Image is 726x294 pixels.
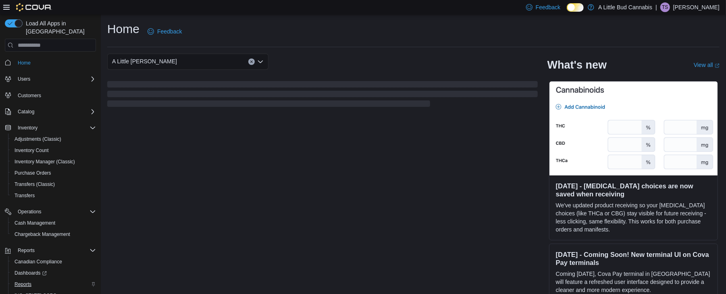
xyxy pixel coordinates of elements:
button: Reports [8,279,99,290]
span: Inventory Count [15,147,49,154]
button: Transfers [8,190,99,201]
span: Purchase Orders [15,170,51,176]
button: Catalog [15,107,37,117]
span: Cash Management [11,218,96,228]
input: Dark Mode [567,3,584,12]
a: Canadian Compliance [11,257,65,267]
button: Catalog [2,106,99,117]
a: Customers [15,91,44,100]
span: Chargeback Management [15,231,70,238]
span: Catalog [15,107,96,117]
button: Operations [15,207,45,217]
button: Canadian Compliance [8,256,99,267]
button: Purchase Orders [8,167,99,179]
span: Feedback [157,27,182,35]
span: Transfers [15,192,35,199]
a: Inventory Count [11,146,52,155]
a: Adjustments (Classic) [11,134,64,144]
button: Chargeback Management [8,229,99,240]
span: Operations [15,207,96,217]
p: We've updated product receiving so your [MEDICAL_DATA] choices (like THCa or CBG) stay visible fo... [556,201,711,234]
span: Canadian Compliance [11,257,96,267]
button: Inventory Count [8,145,99,156]
span: Dashboards [15,270,47,276]
button: Home [2,56,99,68]
a: Transfers [11,191,38,200]
span: Reports [18,247,35,254]
span: Adjustments (Classic) [11,134,96,144]
span: Inventory Count [11,146,96,155]
span: Adjustments (Classic) [15,136,61,142]
span: TS [662,2,668,12]
span: Inventory Manager (Classic) [15,158,75,165]
span: Transfers (Classic) [11,179,96,189]
svg: External link [715,63,720,68]
span: Home [15,57,96,67]
button: Reports [15,246,38,255]
span: Catalog [18,108,34,115]
button: Adjustments (Classic) [8,133,99,145]
span: Reports [15,246,96,255]
button: Clear input [248,58,255,65]
a: Reports [11,279,35,289]
span: Users [15,74,96,84]
span: Home [18,60,31,66]
span: Reports [15,281,31,288]
span: Load All Apps in [GEOGRAPHIC_DATA] [23,19,96,35]
div: Tiffany Smith [660,2,670,12]
span: Reports [11,279,96,289]
h1: Home [107,21,139,37]
h3: [DATE] - Coming Soon! New terminal UI on Cova Pay terminals [556,250,711,267]
button: Inventory [2,122,99,133]
img: Cova [16,3,52,11]
a: Home [15,58,34,68]
a: Inventory Manager (Classic) [11,157,78,167]
a: View allExternal link [694,62,720,68]
p: [PERSON_NAME] [673,2,720,12]
span: Chargeback Management [11,229,96,239]
span: Inventory Manager (Classic) [11,157,96,167]
span: Users [18,76,30,82]
button: Inventory [15,123,41,133]
a: Chargeback Management [11,229,73,239]
p: | [655,2,657,12]
button: Operations [2,206,99,217]
h3: [DATE] - [MEDICAL_DATA] choices are now saved when receiving [556,182,711,198]
span: Customers [15,90,96,100]
span: Cash Management [15,220,55,226]
a: Cash Management [11,218,58,228]
h2: What's new [547,58,607,71]
span: A Little [PERSON_NAME] [112,56,177,66]
a: Purchase Orders [11,168,54,178]
button: Users [15,74,33,84]
span: Transfers (Classic) [15,181,55,188]
a: Dashboards [11,268,50,278]
span: Operations [18,209,42,215]
button: Users [2,73,99,85]
button: Transfers (Classic) [8,179,99,190]
span: Inventory [18,125,37,131]
button: Customers [2,90,99,101]
a: Dashboards [8,267,99,279]
p: A Little Bud Cannabis [598,2,652,12]
a: Transfers (Classic) [11,179,58,189]
span: Feedback [536,3,560,11]
button: Open list of options [257,58,264,65]
button: Cash Management [8,217,99,229]
span: Transfers [11,191,96,200]
a: Feedback [144,23,185,40]
button: Reports [2,245,99,256]
button: Inventory Manager (Classic) [8,156,99,167]
span: Purchase Orders [11,168,96,178]
p: Coming [DATE], Cova Pay terminal in [GEOGRAPHIC_DATA] will feature a refreshed user interface des... [556,270,711,294]
span: Loading [107,83,538,108]
span: Inventory [15,123,96,133]
span: Canadian Compliance [15,259,62,265]
span: Customers [18,92,41,99]
span: Dashboards [11,268,96,278]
